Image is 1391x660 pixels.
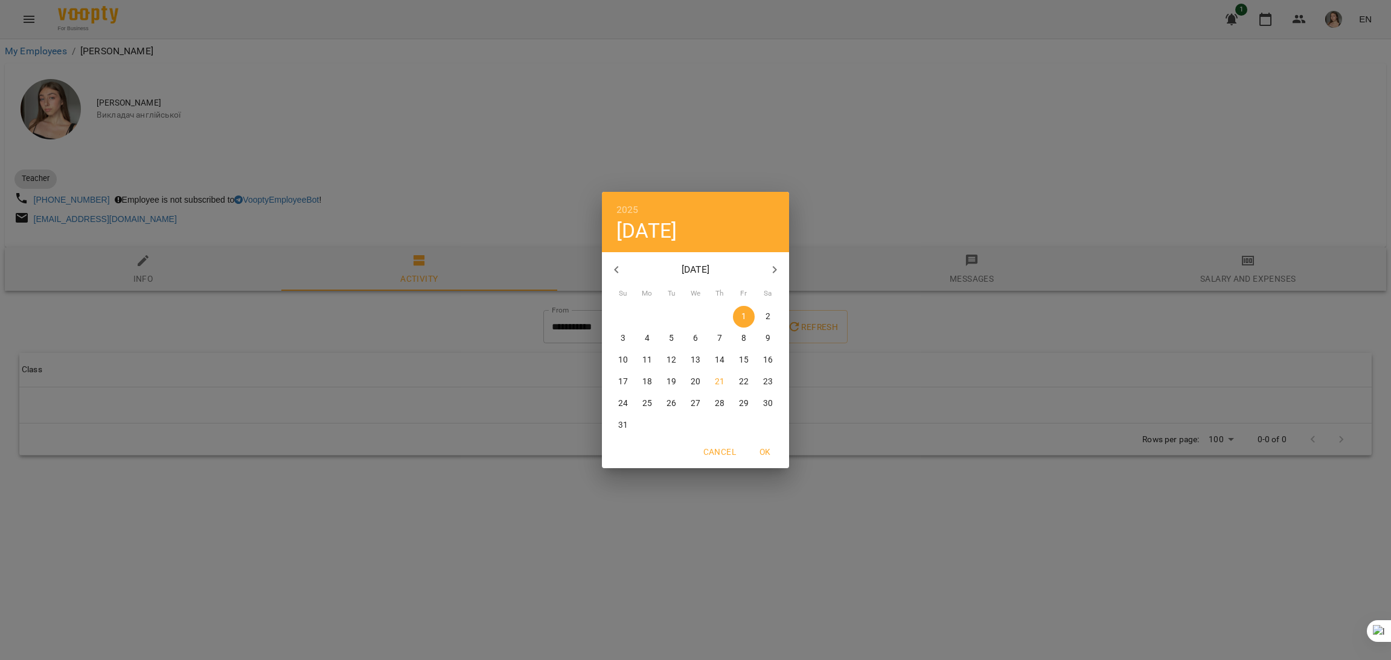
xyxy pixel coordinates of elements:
[612,288,634,300] span: Su
[636,393,658,414] button: 25
[693,332,698,344] p: 6
[766,332,770,344] p: 9
[631,262,761,277] p: [DATE]
[703,445,736,459] span: Cancel
[618,419,628,431] p: 31
[618,376,628,388] p: 17
[691,398,700,410] p: 27
[715,398,724,410] p: 28
[660,328,682,349] button: 5
[733,393,755,414] button: 29
[660,349,682,371] button: 12
[612,328,634,349] button: 3
[757,306,779,328] button: 2
[750,445,779,459] span: OK
[636,288,658,300] span: Mo
[685,288,706,300] span: We
[616,218,677,243] button: [DATE]
[618,354,628,366] p: 10
[766,311,770,323] p: 2
[709,393,731,414] button: 28
[691,376,700,388] p: 20
[642,398,652,410] p: 25
[645,332,650,344] p: 4
[757,328,779,349] button: 9
[739,354,749,366] p: 15
[739,398,749,410] p: 29
[621,332,625,344] p: 3
[667,398,676,410] p: 26
[733,328,755,349] button: 8
[667,376,676,388] p: 19
[733,288,755,300] span: Fr
[741,332,746,344] p: 8
[741,311,746,323] p: 1
[709,371,731,393] button: 21
[685,371,706,393] button: 20
[612,371,634,393] button: 17
[636,328,658,349] button: 4
[612,393,634,414] button: 24
[660,393,682,414] button: 26
[746,441,784,463] button: OK
[642,376,652,388] p: 18
[763,354,773,366] p: 16
[699,441,741,463] button: Cancel
[709,349,731,371] button: 14
[709,288,731,300] span: Th
[757,288,779,300] span: Sa
[616,201,639,218] button: 2025
[660,371,682,393] button: 19
[715,354,724,366] p: 14
[685,349,706,371] button: 13
[763,398,773,410] p: 30
[685,393,706,414] button: 27
[618,398,628,410] p: 24
[642,354,652,366] p: 11
[733,371,755,393] button: 22
[733,306,755,328] button: 1
[709,328,731,349] button: 7
[757,371,779,393] button: 23
[636,371,658,393] button: 18
[612,349,634,371] button: 10
[669,332,674,344] p: 5
[667,354,676,366] p: 12
[717,332,722,344] p: 7
[733,349,755,371] button: 15
[660,288,682,300] span: Tu
[612,414,634,436] button: 31
[757,349,779,371] button: 16
[757,393,779,414] button: 30
[685,328,706,349] button: 6
[715,376,724,388] p: 21
[739,376,749,388] p: 22
[691,354,700,366] p: 13
[636,349,658,371] button: 11
[763,376,773,388] p: 23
